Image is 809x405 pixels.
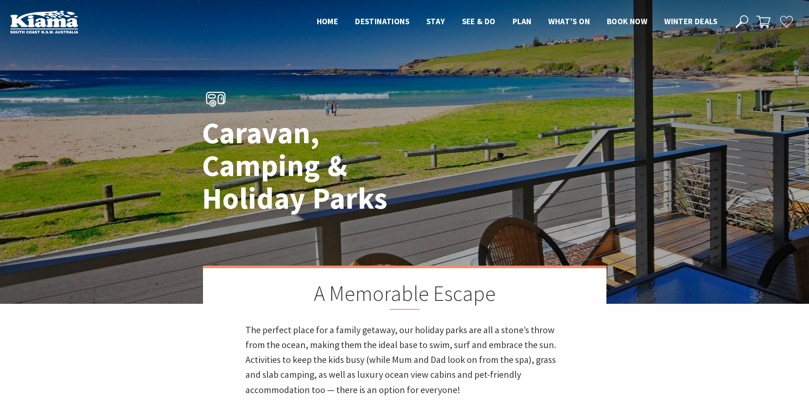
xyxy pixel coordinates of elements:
[664,16,717,26] span: Winter Deals
[202,116,442,215] h1: Caravan, Camping & Holiday Parks
[513,16,532,26] span: Plan
[462,16,496,26] span: See & Do
[245,323,564,397] p: The perfect place for a family getaway, our holiday parks are all a stone’s throw from the ocean,...
[355,16,409,26] span: Destinations
[548,16,590,26] span: What’s On
[308,15,726,29] nav: Main Menu
[607,16,647,26] span: Book now
[426,16,445,26] span: Stay
[10,10,78,34] img: Kiama Logo
[317,16,338,26] span: Home
[245,281,564,310] h2: A Memorable Escape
